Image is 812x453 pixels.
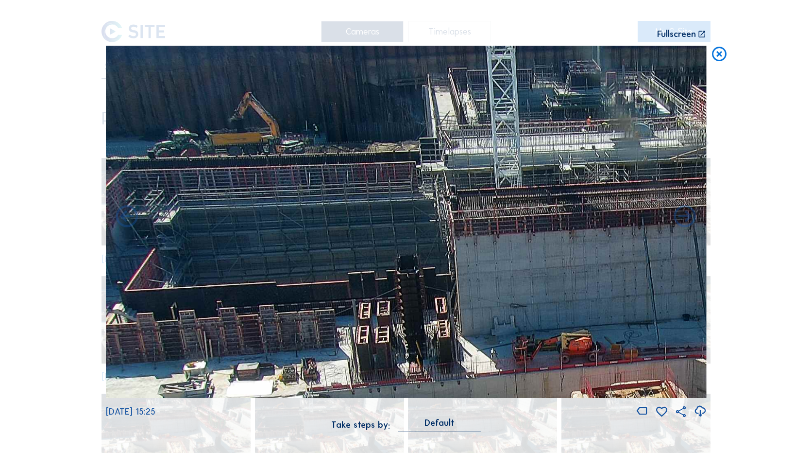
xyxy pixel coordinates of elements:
div: Default [424,418,455,427]
i: Back [672,204,698,231]
i: Forward [114,204,140,231]
span: [DATE] 15:25 [106,406,155,417]
div: Default [398,418,481,432]
div: Take steps by: [331,420,390,429]
div: Fullscreen [657,30,696,39]
img: Image [106,46,707,398]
